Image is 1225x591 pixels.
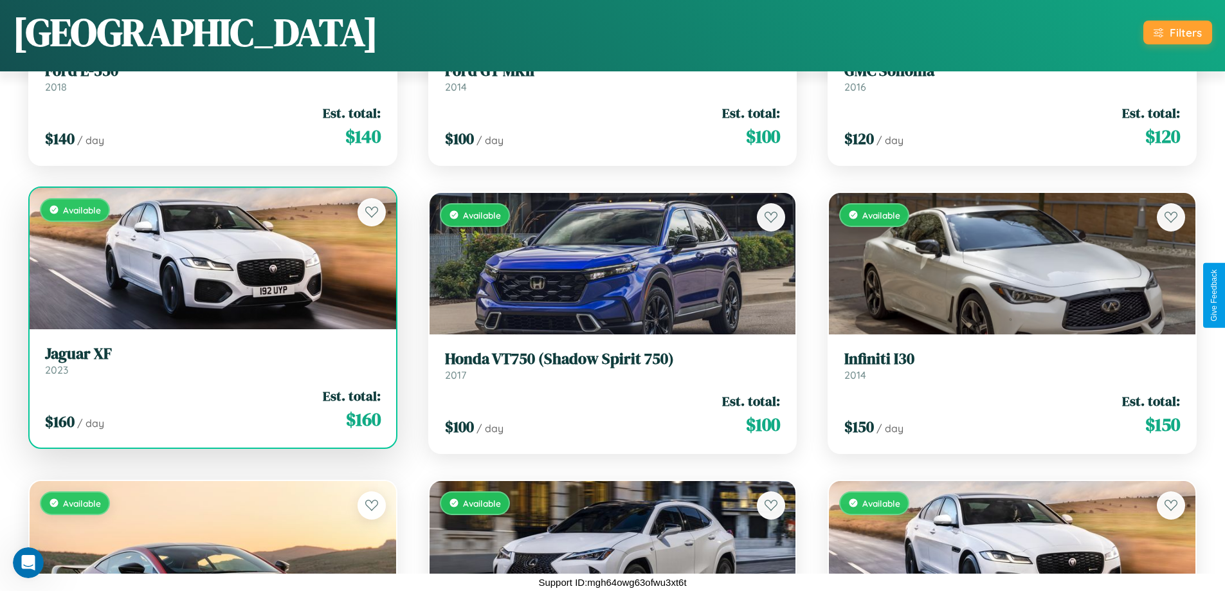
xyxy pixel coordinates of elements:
button: Filters [1143,21,1212,44]
span: / day [77,134,104,147]
div: Give Feedback [1210,269,1219,322]
span: / day [77,417,104,430]
span: 2018 [45,80,67,93]
h3: GMC Sonoma [844,62,1180,80]
span: $ 160 [45,411,75,432]
span: $ 150 [844,416,874,437]
h1: [GEOGRAPHIC_DATA] [13,6,378,59]
span: $ 150 [1145,412,1180,437]
a: GMC Sonoma2016 [844,62,1180,93]
span: $ 120 [844,128,874,149]
span: / day [476,134,504,147]
span: $ 120 [1145,123,1180,149]
span: $ 160 [346,406,381,432]
span: Available [63,205,101,215]
span: 2016 [844,80,866,93]
h3: Infiniti I30 [844,350,1180,368]
span: / day [876,134,903,147]
iframe: Intercom live chat [13,547,44,578]
h3: Ford E-550 [45,62,381,80]
span: / day [476,422,504,435]
h3: Honda VT750 (Shadow Spirit 750) [445,350,781,368]
a: Jaguar XF2023 [45,345,381,376]
span: $ 100 [746,123,780,149]
h3: Ford GT MKII [445,62,781,80]
div: Filters [1170,26,1202,39]
span: Available [862,498,900,509]
h3: Jaguar XF [45,345,381,363]
span: Est. total: [722,104,780,122]
a: Infiniti I302014 [844,350,1180,381]
span: $ 100 [445,416,474,437]
span: $ 140 [45,128,75,149]
span: $ 100 [445,128,474,149]
span: Available [463,498,501,509]
span: 2014 [844,368,866,381]
span: 2023 [45,363,68,376]
span: Est. total: [1122,104,1180,122]
span: $ 100 [746,412,780,437]
span: / day [876,422,903,435]
span: 2014 [445,80,467,93]
a: Ford GT MKII2014 [445,62,781,93]
span: Est. total: [1122,392,1180,410]
span: Available [463,210,501,221]
span: 2017 [445,368,466,381]
span: Available [63,498,101,509]
span: Available [862,210,900,221]
a: Honda VT750 (Shadow Spirit 750)2017 [445,350,781,381]
span: Est. total: [722,392,780,410]
p: Support ID: mgh64owg63ofwu3xt6t [538,574,686,591]
a: Ford E-5502018 [45,62,381,93]
span: Est. total: [323,386,381,405]
span: $ 140 [345,123,381,149]
span: Est. total: [323,104,381,122]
